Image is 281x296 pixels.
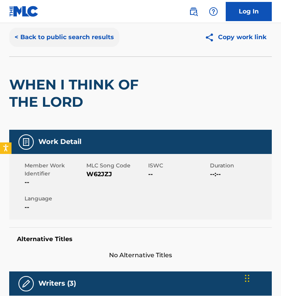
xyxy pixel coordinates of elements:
[9,28,119,47] button: < Back to public search results
[226,2,272,21] a: Log In
[199,28,272,47] button: Copy work link
[25,203,84,212] span: --
[148,170,208,179] span: --
[205,33,218,42] img: Copy work link
[25,195,84,203] span: Language
[86,162,146,170] span: MLC Song Code
[9,6,39,17] img: MLC Logo
[186,4,201,19] a: Public Search
[189,7,198,16] img: search
[210,170,270,179] span: --:--
[17,235,264,243] h5: Alternative Titles
[206,4,221,19] div: Help
[21,137,31,147] img: Work Detail
[86,170,146,179] span: W62JZJ
[243,259,281,296] iframe: Chat Widget
[25,162,84,178] span: Member Work Identifier
[210,162,270,170] span: Duration
[38,279,76,288] h5: Writers (3)
[9,251,272,260] span: No Alternative Titles
[9,76,167,111] h2: WHEN I THINK OF THE LORD
[25,178,84,187] span: --
[245,267,250,290] div: Drag
[21,279,31,288] img: Writers
[148,162,208,170] span: ISWC
[209,7,218,16] img: help
[38,137,81,146] h5: Work Detail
